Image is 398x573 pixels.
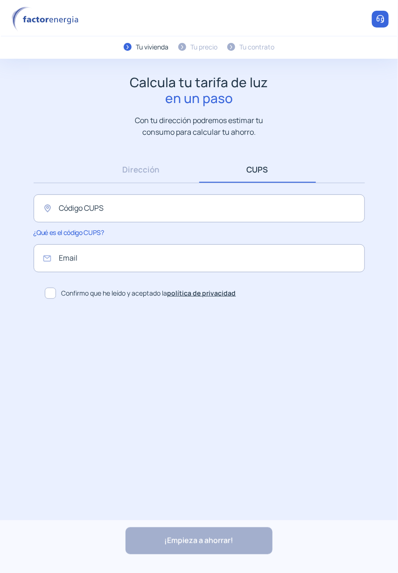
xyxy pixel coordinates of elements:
a: CUPS [199,156,316,183]
div: Tu vivienda [136,42,169,52]
a: política de privacidad [168,289,236,297]
img: llamar [376,14,385,24]
div: Tu contrato [240,42,275,52]
span: en un paso [130,90,268,106]
h1: Calcula tu tarifa de luz [130,75,268,106]
p: Con tu dirección podremos estimar tu consumo para calcular tu ahorro. [126,115,272,138]
img: logo factor [9,7,84,32]
span: Confirmo que he leído y aceptado la [62,288,236,298]
a: Dirección [83,156,199,183]
span: ¿Qué es el código CUPS? [34,228,104,237]
div: Tu precio [191,42,218,52]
